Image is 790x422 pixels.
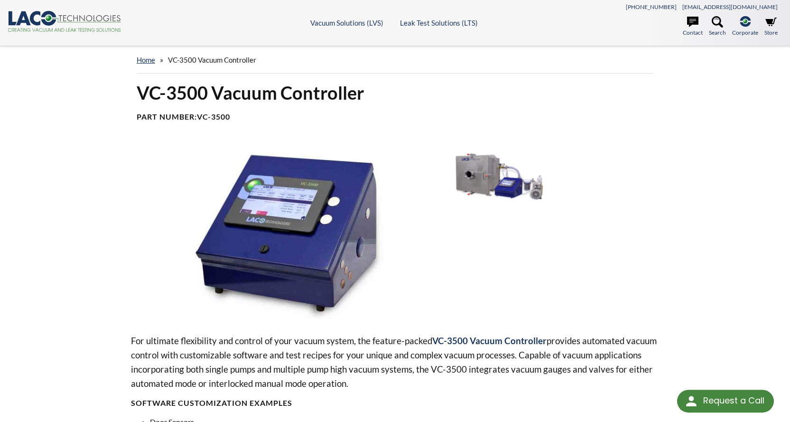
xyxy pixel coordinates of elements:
a: Vacuum Solutions (LVS) [310,19,383,27]
a: Leak Test Solutions (LTS) [400,19,478,27]
img: round button [684,394,699,409]
a: home [137,56,155,64]
a: [PHONE_NUMBER] [626,3,677,10]
div: Request a Call [703,390,764,412]
p: For ultimate flexibility and control of your vacuum system, the feature-packed provides automated... [131,334,660,391]
a: [EMAIL_ADDRESS][DOMAIN_NAME] [682,3,778,10]
img: Vacuum Pump Package with C-3500 Controller image [448,145,549,201]
img: C-3500 Vacuum Controller image [131,145,440,319]
h4: SOFTWARE CUSTOMIZATION EXAMPLES [131,398,660,408]
a: Contact [683,16,703,37]
span: VC-3500 Vacuum Controller [168,56,256,64]
a: Search [709,16,726,37]
span: Corporate [732,28,758,37]
h1: VC-3500 Vacuum Controller [137,81,654,104]
strong: VC-3500 Vacuum Controller [432,335,547,346]
div: Request a Call [677,390,774,413]
a: Store [764,16,778,37]
b: VC-3500 [197,112,230,121]
h4: Part Number: [137,112,654,122]
div: » [137,47,654,74]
